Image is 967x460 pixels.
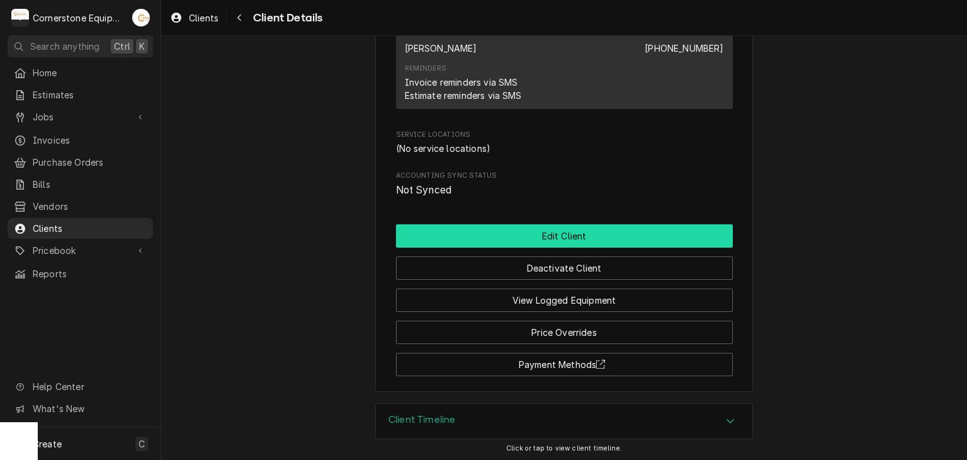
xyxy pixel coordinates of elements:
[8,152,153,173] a: Purchase Orders
[396,171,733,181] span: Accounting Sync Status
[396,130,733,140] span: Service Locations
[33,134,147,147] span: Invoices
[33,439,62,449] span: Create
[11,9,29,26] div: C
[8,174,153,195] a: Bills
[165,8,223,28] a: Clients
[396,183,733,198] span: Accounting Sync Status
[132,9,150,26] div: Andrew Buigues's Avatar
[33,110,128,124] span: Jobs
[388,414,455,426] h3: Client Timeline
[249,9,322,26] span: Client Details
[8,130,153,151] a: Invoices
[8,106,153,127] a: Go to Jobs
[33,178,147,191] span: Bills
[405,64,446,74] div: Reminders
[645,43,723,54] a: [PHONE_NUMBER]
[139,40,145,53] span: K
[33,244,128,257] span: Pricebook
[33,380,145,393] span: Help Center
[189,11,218,25] span: Clients
[396,353,733,376] button: Payment Methods
[8,376,153,397] a: Go to Help Center
[376,404,752,439] button: Accordion Details Expand Trigger
[8,240,153,261] a: Go to Pricebook
[396,312,733,344] div: Button Group Row
[396,280,733,312] div: Button Group Row
[8,84,153,105] a: Estimates
[396,142,733,155] div: Service Locations List
[405,76,518,89] div: Invoice reminders via SMS
[8,218,153,239] a: Clients
[8,398,153,419] a: Go to What's New
[8,263,153,284] a: Reports
[33,402,145,415] span: What's New
[33,11,125,25] div: Cornerstone Equipment Repair, LLC
[396,289,733,312] button: View Logged Equipment
[8,196,153,217] a: Vendors
[30,40,99,53] span: Search anything
[405,64,522,102] div: Reminders
[396,256,733,280] button: Deactivate Client
[396,344,733,376] div: Button Group Row
[11,9,29,26] div: Cornerstone Equipment Repair, LLC's Avatar
[405,29,477,54] div: Name
[396,130,733,155] div: Service Locations
[33,222,147,235] span: Clients
[33,200,147,213] span: Vendors
[396,184,452,196] span: Not Synced
[396,321,733,344] button: Price Overrides
[8,35,153,57] button: Search anythingCtrlK
[405,89,522,102] div: Estimate reminders via SMS
[33,267,147,280] span: Reports
[376,404,752,439] div: Accordion Header
[396,224,733,248] button: Edit Client
[139,437,145,451] span: C
[405,42,477,55] div: [PERSON_NAME]
[396,224,733,376] div: Button Group
[33,88,147,101] span: Estimates
[396,224,733,248] div: Button Group Row
[396,171,733,198] div: Accounting Sync Status
[645,29,723,54] div: Phone
[375,403,753,440] div: Client Timeline
[506,444,622,452] span: Click or tap to view client timeline.
[132,9,150,26] div: AB
[229,8,249,28] button: Navigate back
[8,62,153,83] a: Home
[33,156,147,169] span: Purchase Orders
[114,40,130,53] span: Ctrl
[396,248,733,280] div: Button Group Row
[33,66,147,79] span: Home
